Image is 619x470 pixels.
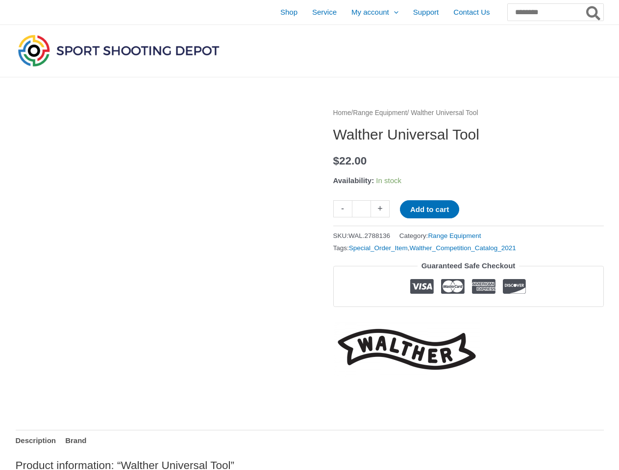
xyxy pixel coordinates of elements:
span: Availability: [333,176,374,185]
span: WAL.2788136 [348,232,390,239]
bdi: 22.00 [333,155,367,167]
a: Description [16,430,56,451]
span: In stock [376,176,401,185]
span: $ [333,155,340,167]
a: Brand [65,430,86,451]
span: Category: [399,230,481,242]
legend: Guaranteed Safe Checkout [418,259,520,273]
a: + [371,200,390,217]
nav: Breadcrumb [333,107,604,119]
a: Range Equipment [428,232,481,239]
h1: Walther Universal Tool [333,126,604,143]
input: Product quantity [352,200,371,217]
a: Range Equipment [353,109,407,117]
span: SKU: [333,230,391,242]
a: Special_Order_Item [349,244,408,252]
button: Search [584,4,603,21]
a: - [333,200,352,217]
a: Home [333,109,351,117]
button: Add to cart [400,200,459,218]
img: Sport Shooting Depot [16,32,222,69]
span: Tags: , [333,242,516,254]
a: Walther_Competition_Catalog_2021 [410,244,516,252]
a: Walther [333,322,480,377]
